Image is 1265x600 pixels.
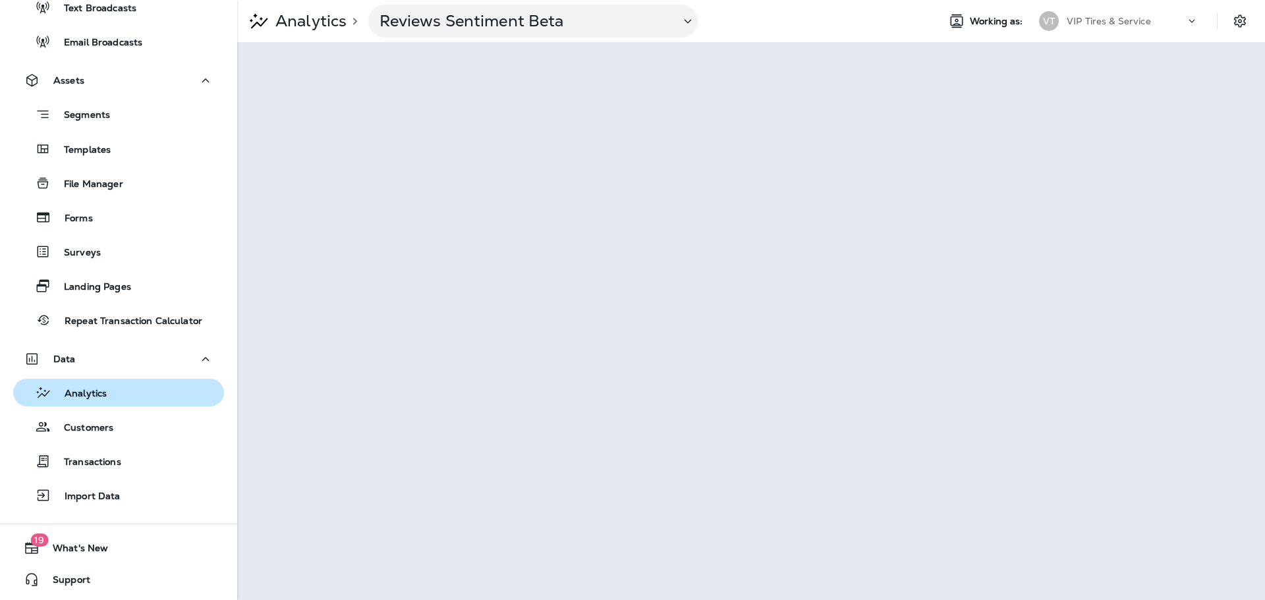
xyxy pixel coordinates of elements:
button: Forms [13,204,224,231]
p: File Manager [51,178,123,191]
p: > [347,16,358,26]
button: Import Data [13,481,224,509]
span: Working as: [970,16,1026,27]
p: Email Broadcasts [51,37,142,49]
p: Analytics [270,11,347,31]
button: Settings [1228,9,1252,33]
p: Transactions [51,456,121,469]
span: 19 [30,533,48,547]
p: Landing Pages [51,281,131,294]
button: Transactions [13,447,224,475]
span: Support [40,574,90,590]
p: Import Data [51,491,121,503]
button: Segments [13,100,224,128]
p: Assets [53,75,84,86]
button: Templates [13,135,224,163]
p: Analytics [51,388,107,400]
p: Surveys [51,247,101,259]
button: Repeat Transaction Calculator [13,306,224,334]
p: Customers [51,422,113,435]
p: Templates [51,144,111,157]
div: VT [1039,11,1059,31]
button: Customers [13,413,224,441]
p: Text Broadcasts [51,3,136,15]
p: VIP Tires & Service [1067,16,1151,26]
button: Landing Pages [13,272,224,300]
p: Repeat Transaction Calculator [51,315,202,328]
p: Data [53,354,76,364]
span: What's New [40,543,108,559]
button: 19What's New [13,535,224,561]
button: File Manager [13,169,224,197]
button: Support [13,566,224,593]
button: Email Broadcasts [13,28,224,55]
button: Surveys [13,238,224,265]
button: Analytics [13,379,224,406]
p: Reviews Sentiment Beta [379,11,669,31]
button: Data [13,346,224,372]
button: Assets [13,67,224,94]
p: Forms [51,213,93,225]
p: Segments [51,109,110,123]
